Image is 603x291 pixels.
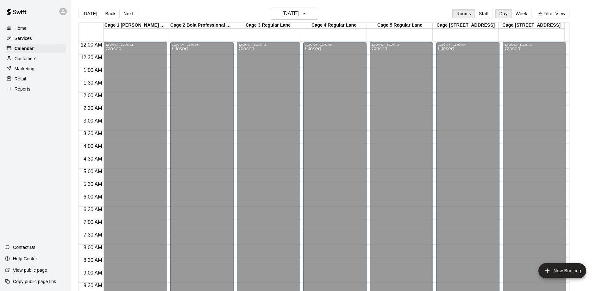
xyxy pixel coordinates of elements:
div: 12:00 AM – 11:00 AM [105,43,165,46]
div: Cage 3 Regular Lane [235,22,301,28]
span: 1:00 AM [82,67,104,73]
span: 8:00 AM [82,245,104,250]
div: Cage 4 Regular Lane [301,22,367,28]
p: Help Center [13,256,37,262]
p: Retail [15,76,26,82]
a: Home [5,23,66,33]
p: Copy public page link [13,278,56,285]
span: 5:00 AM [82,169,104,174]
a: Customers [5,54,66,63]
button: Filter View [534,9,569,18]
span: 12:30 AM [79,55,104,60]
div: Cage [STREET_ADDRESS] [433,22,499,28]
span: 6:30 AM [82,207,104,212]
button: Staff [475,9,493,18]
span: 8:30 AM [82,257,104,263]
button: [DATE] [79,9,101,18]
span: 12:00 AM [79,42,104,47]
span: 5:30 AM [82,181,104,187]
div: 12:00 AM – 11:00 AM [505,43,564,46]
div: 12:00 AM – 11:00 AM [305,43,365,46]
button: Back [101,9,120,18]
span: 3:00 AM [82,118,104,123]
p: Services [15,35,32,41]
p: Home [15,25,27,31]
button: [DATE] [271,8,318,20]
button: Next [119,9,137,18]
div: Cage 2 Bola Professional Machine [169,22,235,28]
span: 4:00 AM [82,143,104,149]
div: Cage 5 Regular Lane [367,22,433,28]
span: 2:00 AM [82,93,104,98]
p: Contact Us [13,244,35,250]
div: Cage [STREET_ADDRESS] [499,22,564,28]
button: Week [512,9,531,18]
p: View public page [13,267,47,273]
a: Calendar [5,44,66,53]
div: 12:00 AM – 11:00 AM [372,43,431,46]
a: Services [5,34,66,43]
span: 1:30 AM [82,80,104,85]
a: Retail [5,74,66,84]
span: 4:30 AM [82,156,104,161]
span: 6:00 AM [82,194,104,199]
p: Marketing [15,66,35,72]
span: 3:30 AM [82,131,104,136]
div: 12:00 AM – 11:00 AM [438,43,498,46]
span: 7:30 AM [82,232,104,237]
div: 12:00 AM – 11:00 AM [239,43,298,46]
span: 7:00 AM [82,219,104,225]
span: 9:00 AM [82,270,104,275]
span: 2:30 AM [82,105,104,111]
button: add [538,263,586,278]
p: Reports [15,86,30,92]
p: Calendar [15,45,34,52]
span: 9:30 AM [82,283,104,288]
div: Cage 1 [PERSON_NAME] Machine [104,22,169,28]
p: Customers [15,55,36,62]
div: 12:00 AM – 11:00 AM [172,43,232,46]
a: Reports [5,84,66,94]
button: Day [495,9,512,18]
a: Marketing [5,64,66,73]
button: Rooms [452,9,475,18]
h6: [DATE] [283,9,299,18]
